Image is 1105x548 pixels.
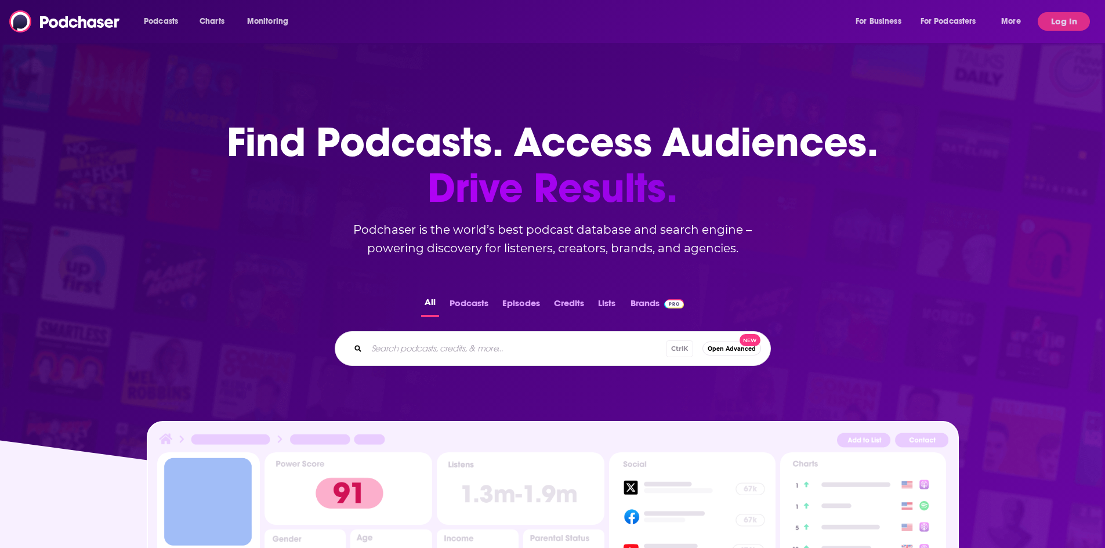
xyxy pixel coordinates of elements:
[847,12,916,31] button: open menu
[227,165,878,211] span: Drive Results.
[740,334,760,346] span: New
[856,13,901,30] span: For Business
[367,339,666,358] input: Search podcasts, credits, & more...
[265,452,432,525] img: Podcast Insights Power score
[421,295,439,317] button: All
[144,13,178,30] span: Podcasts
[136,12,193,31] button: open menu
[631,295,684,317] a: BrandsPodchaser Pro
[708,346,756,352] span: Open Advanced
[595,295,619,317] button: Lists
[9,10,121,32] img: Podchaser - Follow, Share and Rate Podcasts
[499,295,544,317] button: Episodes
[702,342,761,355] button: Open AdvancedNew
[446,295,492,317] button: Podcasts
[200,13,224,30] span: Charts
[437,452,604,525] img: Podcast Insights Listens
[247,13,288,30] span: Monitoring
[335,331,771,366] div: Search podcasts, credits, & more...
[913,12,993,31] button: open menu
[993,12,1035,31] button: open menu
[550,295,588,317] button: Credits
[666,340,693,357] span: Ctrl K
[192,12,231,31] a: Charts
[1038,12,1090,31] button: Log In
[157,431,948,452] img: Podcast Insights Header
[1001,13,1021,30] span: More
[321,220,785,257] h2: Podchaser is the world’s best podcast database and search engine – powering discovery for listene...
[921,13,976,30] span: For Podcasters
[664,299,684,309] img: Podchaser Pro
[239,12,303,31] button: open menu
[227,119,878,211] h1: Find Podcasts. Access Audiences.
